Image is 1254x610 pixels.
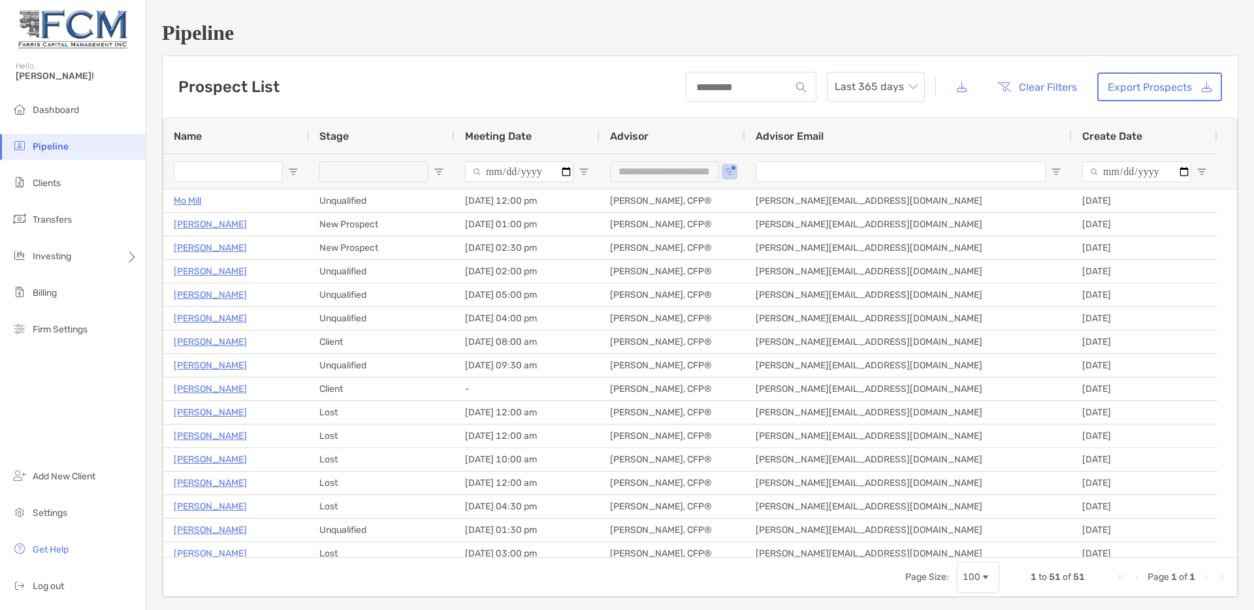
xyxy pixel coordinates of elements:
[12,468,27,483] img: add_new_client icon
[600,542,745,565] div: [PERSON_NAME], CFP®
[309,283,455,306] div: Unqualified
[745,472,1072,494] div: [PERSON_NAME][EMAIL_ADDRESS][DOMAIN_NAME]
[1031,571,1037,583] span: 1
[455,283,600,306] div: [DATE] 05:00 pm
[1063,571,1071,583] span: of
[309,519,455,541] div: Unqualified
[745,495,1072,518] div: [PERSON_NAME][EMAIL_ADDRESS][DOMAIN_NAME]
[174,522,247,538] a: [PERSON_NAME]
[12,101,27,117] img: dashboard icon
[174,161,283,182] input: Name Filter Input
[835,72,917,101] span: Last 365 days
[33,178,61,189] span: Clients
[455,519,600,541] div: [DATE] 01:30 pm
[1072,472,1217,494] div: [DATE]
[455,213,600,236] div: [DATE] 01:00 pm
[1072,189,1217,212] div: [DATE]
[33,104,79,116] span: Dashboard
[905,571,949,583] div: Page Size:
[174,357,247,374] a: [PERSON_NAME]
[174,451,247,468] a: [PERSON_NAME]
[174,263,247,280] p: [PERSON_NAME]
[455,495,600,518] div: [DATE] 04:30 pm
[745,260,1072,283] div: [PERSON_NAME][EMAIL_ADDRESS][DOMAIN_NAME]
[1216,572,1227,583] div: Last Page
[434,167,444,177] button: Open Filter Menu
[600,189,745,212] div: [PERSON_NAME], CFP®
[174,240,247,256] p: [PERSON_NAME]
[455,307,600,330] div: [DATE] 04:00 pm
[745,213,1072,236] div: [PERSON_NAME][EMAIL_ADDRESS][DOMAIN_NAME]
[1200,572,1211,583] div: Next Page
[174,310,247,327] a: [PERSON_NAME]
[309,448,455,471] div: Lost
[12,138,27,153] img: pipeline icon
[33,471,95,482] span: Add New Client
[455,472,600,494] div: [DATE] 12:00 am
[174,428,247,444] a: [PERSON_NAME]
[455,354,600,377] div: [DATE] 09:30 am
[33,507,67,519] span: Settings
[174,381,247,397] a: [PERSON_NAME]
[309,472,455,494] div: Lost
[12,541,27,556] img: get-help icon
[309,307,455,330] div: Unqualified
[957,562,999,593] div: Page Size
[1132,572,1142,583] div: Previous Page
[1082,130,1142,142] span: Create Date
[455,401,600,424] div: [DATE] 12:00 am
[600,448,745,471] div: [PERSON_NAME], CFP®
[33,214,72,225] span: Transfers
[1097,72,1222,101] a: Export Prospects
[745,189,1072,212] div: [PERSON_NAME][EMAIL_ADDRESS][DOMAIN_NAME]
[1171,571,1177,583] span: 1
[1179,571,1187,583] span: of
[16,5,130,52] img: Zoe Logo
[455,448,600,471] div: [DATE] 10:00 am
[174,193,201,209] a: Mo Mill
[12,321,27,336] img: firm-settings icon
[309,213,455,236] div: New Prospect
[455,330,600,353] div: [DATE] 08:00 am
[745,519,1072,541] div: [PERSON_NAME][EMAIL_ADDRESS][DOMAIN_NAME]
[174,475,247,491] p: [PERSON_NAME]
[600,354,745,377] div: [PERSON_NAME], CFP®
[745,283,1072,306] div: [PERSON_NAME][EMAIL_ADDRESS][DOMAIN_NAME]
[12,577,27,593] img: logout icon
[33,581,64,592] span: Log out
[1189,571,1195,583] span: 1
[174,334,247,350] a: [PERSON_NAME]
[1073,571,1085,583] span: 51
[1197,167,1207,177] button: Open Filter Menu
[455,542,600,565] div: [DATE] 03:00 pm
[455,377,600,400] div: -
[309,189,455,212] div: Unqualified
[33,251,71,262] span: Investing
[33,324,88,335] span: Firm Settings
[745,354,1072,377] div: [PERSON_NAME][EMAIL_ADDRESS][DOMAIN_NAME]
[1072,519,1217,541] div: [DATE]
[724,167,735,177] button: Open Filter Menu
[1072,307,1217,330] div: [DATE]
[455,260,600,283] div: [DATE] 02:00 pm
[465,161,573,182] input: Meeting Date Filter Input
[178,78,280,96] h3: Prospect List
[174,130,202,142] span: Name
[600,377,745,400] div: [PERSON_NAME], CFP®
[309,354,455,377] div: Unqualified
[600,519,745,541] div: [PERSON_NAME], CFP®
[174,498,247,515] a: [PERSON_NAME]
[1072,354,1217,377] div: [DATE]
[1072,495,1217,518] div: [DATE]
[309,401,455,424] div: Lost
[309,377,455,400] div: Client
[1082,161,1191,182] input: Create Date Filter Input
